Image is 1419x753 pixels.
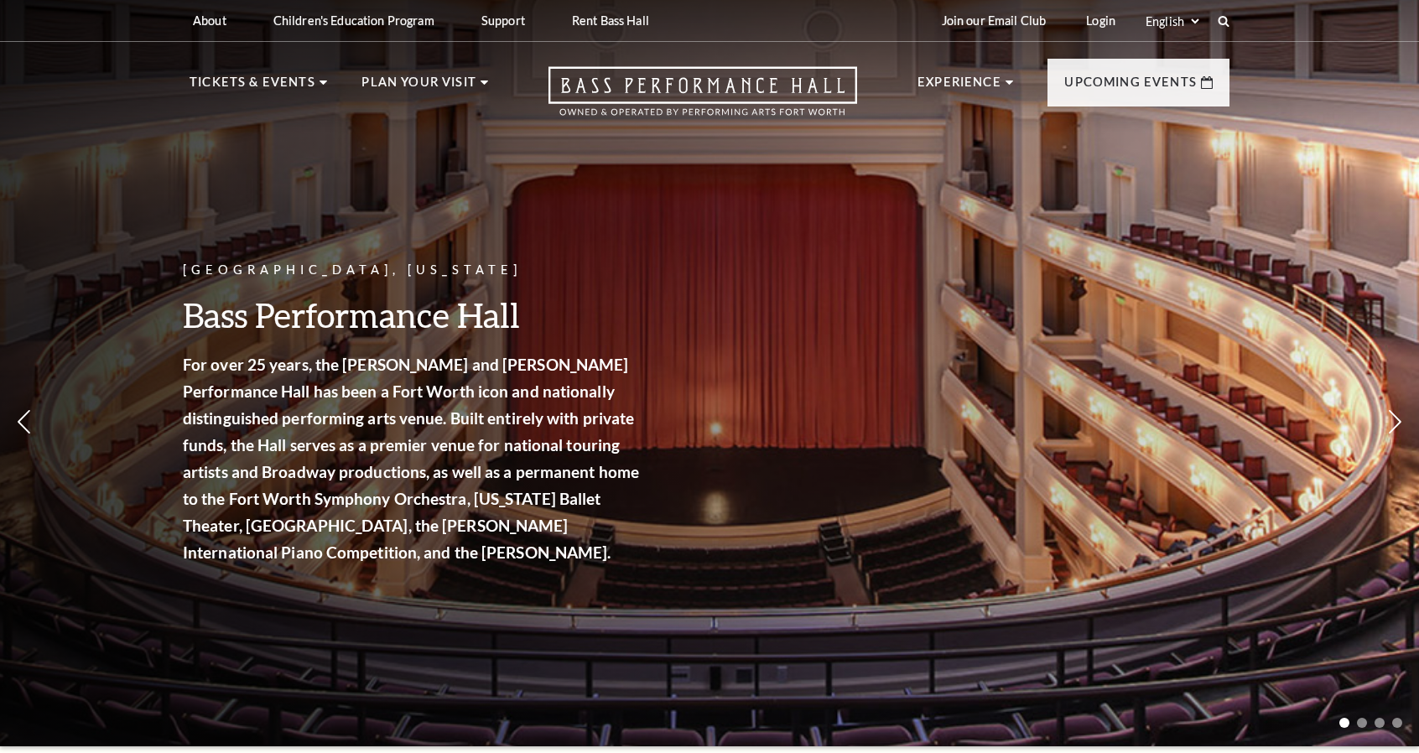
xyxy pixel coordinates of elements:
[193,13,226,28] p: About
[481,13,525,28] p: Support
[190,72,315,102] p: Tickets & Events
[1064,72,1197,102] p: Upcoming Events
[183,260,644,281] p: [GEOGRAPHIC_DATA], [US_STATE]
[361,72,476,102] p: Plan Your Visit
[917,72,1001,102] p: Experience
[1142,13,1202,29] select: Select:
[273,13,434,28] p: Children's Education Program
[572,13,649,28] p: Rent Bass Hall
[183,355,639,562] strong: For over 25 years, the [PERSON_NAME] and [PERSON_NAME] Performance Hall has been a Fort Worth ico...
[183,293,644,336] h3: Bass Performance Hall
